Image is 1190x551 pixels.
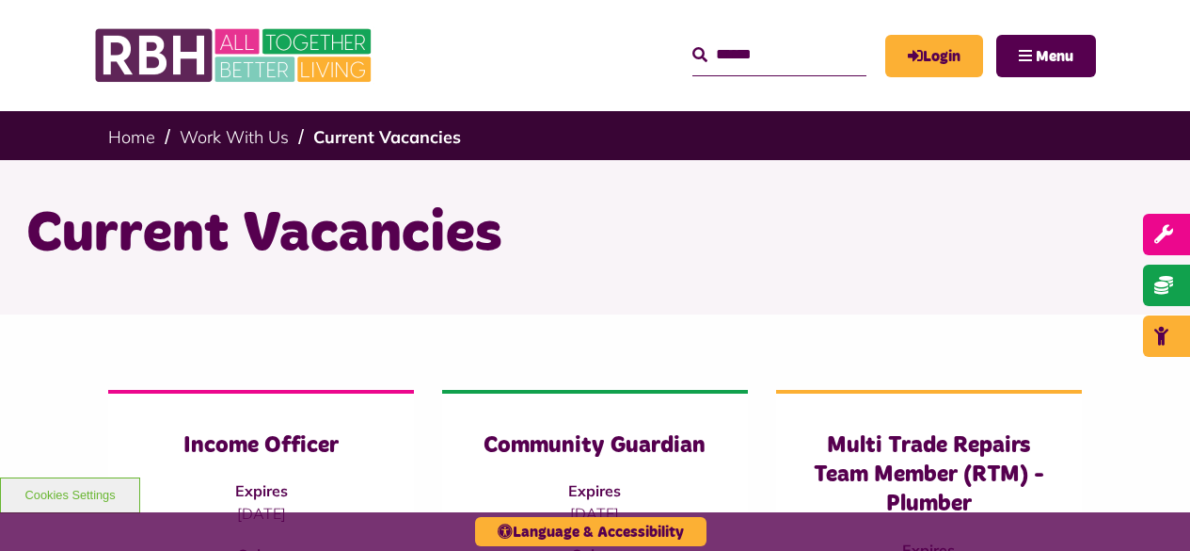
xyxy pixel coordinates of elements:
[475,517,706,546] button: Language & Accessibility
[1105,466,1190,551] iframe: Netcall Web Assistant for live chat
[146,431,376,461] h3: Income Officer
[568,481,621,500] strong: Expires
[996,35,1096,77] button: Navigation
[94,19,376,92] img: RBH
[26,198,1165,271] h1: Current Vacancies
[146,502,376,525] p: [DATE]
[480,431,710,461] h3: Community Guardian
[180,126,289,148] a: Work With Us
[235,481,288,500] strong: Expires
[814,431,1044,520] h3: Multi Trade Repairs Team Member (RTM) - Plumber
[885,35,983,77] a: MyRBH
[1036,49,1073,64] span: Menu
[480,502,710,525] p: [DATE]
[313,126,461,148] a: Current Vacancies
[108,126,155,148] a: Home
